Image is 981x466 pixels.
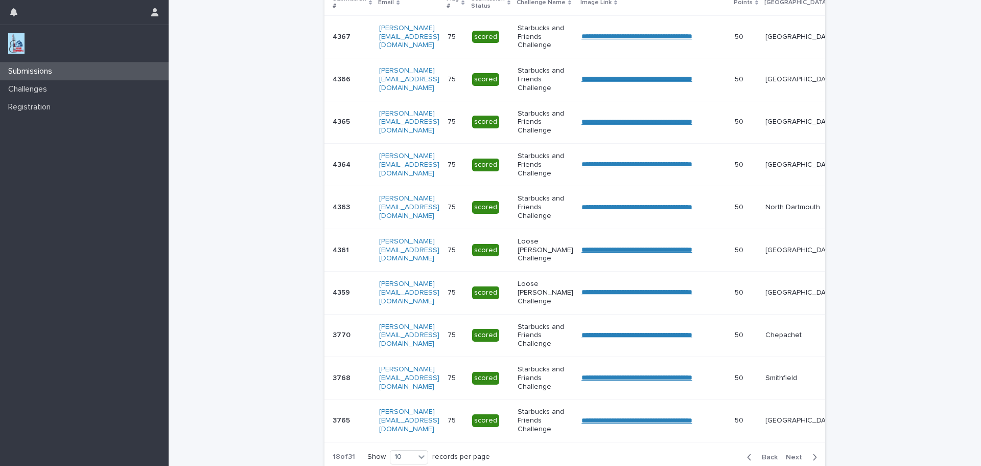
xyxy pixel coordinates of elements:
p: [GEOGRAPHIC_DATA] [765,289,836,297]
p: 75 [448,244,458,255]
p: 50 [735,244,745,255]
p: 3765 [333,414,352,425]
button: Back [739,453,782,462]
p: records per page [432,453,490,461]
p: Starbucks and Friends Challenge [518,24,573,50]
p: 3770 [333,329,353,340]
p: 50 [735,329,745,340]
p: 75 [448,73,458,84]
a: [PERSON_NAME][EMAIL_ADDRESS][DOMAIN_NAME] [379,152,439,177]
p: 50 [735,31,745,41]
p: Starbucks and Friends Challenge [518,194,573,220]
p: [GEOGRAPHIC_DATA] [765,118,836,126]
a: [PERSON_NAME][EMAIL_ADDRESS][DOMAIN_NAME] [379,25,439,49]
p: 4367 [333,31,353,41]
img: jxsLJbdS1eYBI7rVAS4p [8,33,25,54]
p: 75 [448,31,458,41]
p: Challenges [4,84,55,94]
a: [PERSON_NAME][EMAIL_ADDRESS][DOMAIN_NAME] [379,408,439,433]
div: scored [472,201,499,214]
button: Next [782,453,825,462]
p: Starbucks and Friends Challenge [518,109,573,135]
p: [GEOGRAPHIC_DATA] [765,75,836,84]
p: 75 [448,159,458,169]
div: scored [472,329,499,342]
p: 75 [448,372,458,383]
p: [GEOGRAPHIC_DATA] [765,246,836,255]
p: Submissions [4,66,60,76]
div: scored [472,414,499,427]
a: [PERSON_NAME][EMAIL_ADDRESS][DOMAIN_NAME] [379,323,439,348]
div: scored [472,31,499,43]
p: 50 [735,414,745,425]
p: 75 [448,116,458,126]
a: [PERSON_NAME][EMAIL_ADDRESS][DOMAIN_NAME] [379,67,439,92]
p: 75 [448,286,458,297]
div: scored [472,244,499,257]
p: 50 [735,159,745,169]
a: [PERSON_NAME][EMAIL_ADDRESS][DOMAIN_NAME] [379,366,439,390]
p: 75 [448,201,458,212]
p: 50 [735,201,745,212]
p: [GEOGRAPHIC_DATA] [765,33,836,41]
p: 4366 [333,73,353,84]
p: North Dartmouth [765,203,836,212]
p: Starbucks and Friends Challenge [518,365,573,391]
p: 4363 [333,201,352,212]
p: Starbucks and Friends Challenge [518,408,573,433]
p: 3768 [333,372,353,383]
p: 50 [735,73,745,84]
p: 50 [735,372,745,383]
p: 4359 [333,286,352,297]
a: [PERSON_NAME][EMAIL_ADDRESS][DOMAIN_NAME] [379,110,439,135]
div: scored [472,372,499,385]
p: 4365 [333,116,352,126]
p: 75 [448,329,458,340]
p: 50 [735,116,745,126]
p: Starbucks and Friends Challenge [518,152,573,177]
a: [PERSON_NAME][EMAIL_ADDRESS][DOMAIN_NAME] [379,195,439,219]
p: Starbucks and Friends Challenge [518,323,573,348]
div: scored [472,286,499,299]
div: scored [472,159,499,171]
a: [PERSON_NAME][EMAIL_ADDRESS][DOMAIN_NAME] [379,238,439,262]
p: Starbucks and Friends Challenge [518,66,573,92]
p: Smithfield [765,374,836,383]
p: 75 [448,414,458,425]
p: [GEOGRAPHIC_DATA] [765,416,836,425]
p: [GEOGRAPHIC_DATA] [765,161,836,169]
p: 4364 [333,159,353,169]
p: Show [367,453,386,461]
div: scored [472,116,499,128]
p: Registration [4,102,59,112]
p: 50 [735,286,745,297]
span: Next [786,454,808,461]
p: Chepachet [765,331,836,340]
div: 10 [390,452,415,462]
p: Loose [PERSON_NAME] Challenge [518,280,573,305]
div: scored [472,73,499,86]
a: [PERSON_NAME][EMAIL_ADDRESS][DOMAIN_NAME] [379,280,439,305]
p: Loose [PERSON_NAME] Challenge [518,237,573,263]
p: 4361 [333,244,351,255]
span: Back [756,454,778,461]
